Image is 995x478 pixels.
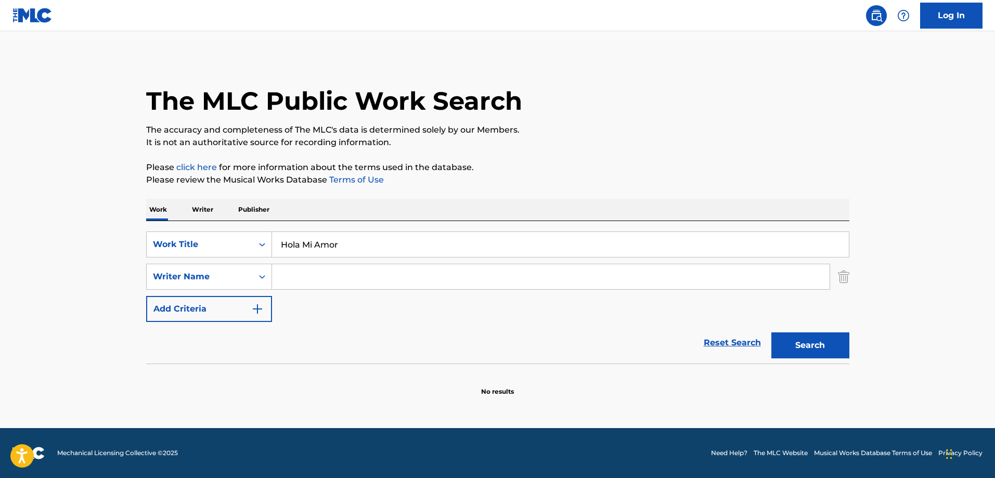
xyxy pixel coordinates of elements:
p: Please review the Musical Works Database [146,174,849,186]
form: Search Form [146,231,849,364]
p: Writer [189,199,216,221]
p: It is not an authoritative source for recording information. [146,136,849,149]
img: Delete Criterion [838,264,849,290]
p: No results [481,374,514,396]
a: Reset Search [699,331,766,354]
div: Drag [946,438,952,470]
a: The MLC Website [754,448,808,458]
a: Public Search [866,5,887,26]
a: Log In [920,3,983,29]
h1: The MLC Public Work Search [146,85,522,117]
a: Need Help? [711,448,747,458]
div: Work Title [153,238,247,251]
div: Writer Name [153,270,247,283]
p: Publisher [235,199,273,221]
img: MLC Logo [12,8,53,23]
span: Mechanical Licensing Collective © 2025 [57,448,178,458]
p: Work [146,199,170,221]
p: The accuracy and completeness of The MLC's data is determined solely by our Members. [146,124,849,136]
div: Help [893,5,914,26]
img: help [897,9,910,22]
a: Musical Works Database Terms of Use [814,448,932,458]
a: Privacy Policy [938,448,983,458]
a: Terms of Use [327,175,384,185]
a: click here [176,162,217,172]
p: Please for more information about the terms used in the database. [146,161,849,174]
iframe: Chat Widget [943,428,995,478]
button: Search [771,332,849,358]
button: Add Criteria [146,296,272,322]
img: search [870,9,883,22]
img: 9d2ae6d4665cec9f34b9.svg [251,303,264,315]
img: logo [12,447,45,459]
